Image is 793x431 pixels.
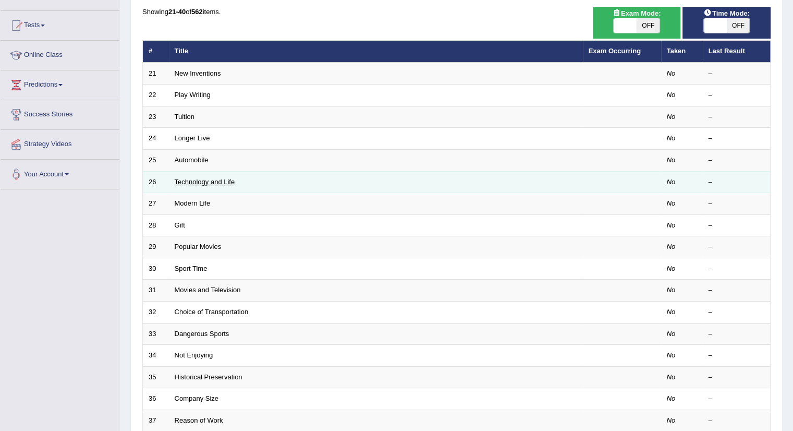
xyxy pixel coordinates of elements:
[637,18,660,33] span: OFF
[709,264,765,274] div: –
[175,221,185,229] a: Gift
[709,242,765,252] div: –
[667,351,676,359] em: No
[667,178,676,186] em: No
[175,156,209,164] a: Automobile
[175,330,229,338] a: Dangerous Sports
[143,323,169,345] td: 33
[709,112,765,122] div: –
[667,416,676,424] em: No
[1,130,119,156] a: Strategy Videos
[1,160,119,186] a: Your Account
[143,171,169,193] td: 26
[727,18,750,33] span: OFF
[142,7,771,17] div: Showing of items.
[175,134,210,142] a: Longer Live
[175,199,211,207] a: Modern Life
[169,41,583,63] th: Title
[709,177,765,187] div: –
[143,366,169,388] td: 35
[175,113,195,121] a: Tuition
[143,236,169,258] td: 29
[667,199,676,207] em: No
[709,373,765,382] div: –
[667,113,676,121] em: No
[143,388,169,410] td: 36
[667,243,676,250] em: No
[709,329,765,339] div: –
[1,100,119,126] a: Success Stories
[709,155,765,165] div: –
[661,41,703,63] th: Taken
[175,373,242,381] a: Historical Preservation
[143,41,169,63] th: #
[589,47,641,55] a: Exam Occurring
[175,69,221,77] a: New Inventions
[667,69,676,77] em: No
[175,243,222,250] a: Popular Movies
[143,150,169,172] td: 25
[175,286,241,294] a: Movies and Television
[143,85,169,106] td: 22
[143,258,169,280] td: 30
[667,156,676,164] em: No
[143,345,169,367] td: 34
[709,307,765,317] div: –
[175,91,211,99] a: Play Writing
[175,265,208,272] a: Sport Time
[143,128,169,150] td: 24
[709,221,765,231] div: –
[667,308,676,316] em: No
[175,178,235,186] a: Technology and Life
[143,214,169,236] td: 28
[168,8,186,16] b: 21-40
[143,301,169,323] td: 32
[709,134,765,143] div: –
[175,351,213,359] a: Not Enjoying
[175,308,249,316] a: Choice of Transportation
[143,106,169,128] td: 23
[667,265,676,272] em: No
[709,69,765,79] div: –
[143,280,169,302] td: 31
[1,41,119,67] a: Online Class
[175,394,219,402] a: Company Size
[709,90,765,100] div: –
[709,394,765,404] div: –
[143,63,169,85] td: 21
[667,221,676,229] em: No
[667,286,676,294] em: No
[709,351,765,361] div: –
[593,7,681,39] div: Show exams occurring in exams
[191,8,203,16] b: 562
[667,373,676,381] em: No
[143,193,169,215] td: 27
[175,416,223,424] a: Reason of Work
[667,91,676,99] em: No
[1,70,119,97] a: Predictions
[608,8,665,19] span: Exam Mode:
[667,134,676,142] em: No
[667,394,676,402] em: No
[709,285,765,295] div: –
[709,416,765,426] div: –
[703,41,771,63] th: Last Result
[709,199,765,209] div: –
[700,8,754,19] span: Time Mode:
[1,11,119,37] a: Tests
[667,330,676,338] em: No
